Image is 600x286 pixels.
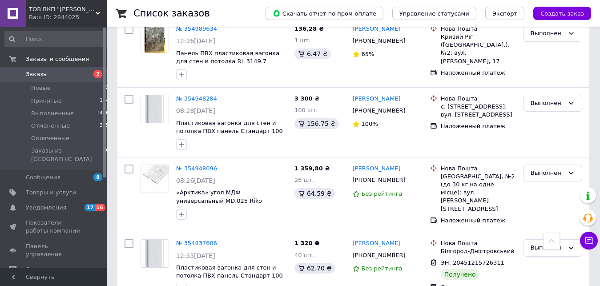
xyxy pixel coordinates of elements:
div: 64.59 ₴ [294,188,335,199]
span: Без рейтинга [362,190,403,197]
span: 12:55[DATE] [176,252,215,259]
span: 1 [106,134,109,142]
button: Управление статусами [392,7,476,20]
span: 2 [93,70,102,78]
a: № 354948284 [176,95,217,102]
div: [PHONE_NUMBER] [351,250,407,261]
span: ТОВ ВКП "Руслан i Ко" [29,5,96,13]
div: 6.47 ₴ [294,48,331,59]
a: Фото товару [141,239,169,268]
span: Заказы из [GEOGRAPHIC_DATA] [31,147,103,163]
span: Отзывы [26,266,49,274]
div: [GEOGRAPHIC_DATA], №2 (до 30 кг на одне місце): вул. [PERSON_NAME][STREET_ADDRESS] [441,173,516,213]
span: Оплаченные [31,134,69,142]
img: Фото товару [145,25,165,53]
div: [PHONE_NUMBER] [351,35,407,47]
span: 136,28 ₴ [294,25,324,32]
span: 26 шт. [294,177,314,183]
span: Новые [31,84,51,92]
span: Выполненные [31,109,74,117]
span: 8 [93,173,102,181]
span: Экспорт [492,10,517,17]
span: 17 [85,204,95,211]
div: Получено [441,269,479,280]
a: № 354989634 [176,25,217,32]
span: 12:26[DATE] [176,37,215,44]
button: Экспорт [485,7,524,20]
div: [PHONE_NUMBER] [351,174,407,186]
span: Показатели работы компании [26,219,82,235]
span: 1 359,80 ₴ [294,165,330,172]
span: 1416 [97,109,109,117]
span: 100% [362,121,378,127]
div: Наложенный платеж [441,122,516,130]
span: 100 шт. [294,107,318,113]
a: № 354837606 [176,240,217,246]
div: Наложенный платеж [441,69,516,77]
span: ЭН: 20451215726311 [441,259,504,266]
a: № 354948096 [176,165,217,172]
div: Ваш ID: 2844025 [29,13,107,21]
a: Пластиковая вагонка для стен и потолка ПВХ панель Стандарт 100 мм 2.6 м , шт. RIKO [176,120,283,143]
a: [PERSON_NAME] [353,95,401,103]
a: Создать заказ [524,10,591,16]
button: Чат с покупателем [580,232,598,250]
img: Фото товару [145,240,164,267]
span: 3 300 ₴ [294,95,319,102]
span: Сообщения [26,173,60,181]
div: Выполнен [531,99,564,108]
div: Білгород-Дністровський [441,247,516,255]
span: Заказы [26,70,48,78]
a: [PERSON_NAME] [353,165,401,173]
span: Панель управления [26,242,82,258]
span: 65% [362,51,374,57]
div: 156.75 ₴ [294,118,339,129]
span: Заказы и сообщения [26,55,89,63]
a: [PERSON_NAME] [353,25,401,33]
a: «Арктика» угол МДФ универсальный MD.025 Riko [176,189,262,204]
div: Выполнен [531,243,564,253]
span: Товары и услуги [26,189,76,197]
span: 1 шт. [294,37,310,44]
span: Принятые [31,97,62,105]
span: Уведомления [26,204,66,212]
div: 62.70 ₴ [294,263,335,274]
span: 395 [100,122,109,130]
span: 16 [95,204,105,211]
h1: Список заказов [133,8,210,19]
img: Фото товару [141,165,169,193]
span: 1 320 ₴ [294,240,319,246]
span: Без рейтинга [362,265,403,272]
img: Фото товару [145,95,164,123]
div: Нова Пошта [441,95,516,103]
a: Фото товару [141,25,169,53]
div: Кривий Ріг ([GEOGRAPHIC_DATA].), №2: вул. [PERSON_NAME], 17 [441,33,516,65]
div: Нова Пошта [441,25,516,33]
div: Нова Пошта [441,239,516,247]
div: с. [STREET_ADDRESS]: вул. [STREET_ADDRESS] [441,103,516,119]
a: Панель ПВХ пластиковая вагонка для стен и потолка RL 3149.7 250х3м Афини/7мм RIKO [176,50,279,73]
span: Отмененные [31,122,70,130]
div: Выполнен [531,169,564,178]
a: [PERSON_NAME] [353,239,401,248]
span: 08:26[DATE] [176,177,215,184]
div: Нова Пошта [441,165,516,173]
button: Скачать отчет по пром-оплате [266,7,383,20]
span: 124 [100,97,109,105]
a: Фото товару [141,95,169,123]
span: 08:28[DATE] [176,107,215,114]
span: Создать заказ [540,10,584,17]
button: Создать заказ [533,7,591,20]
span: Управление статусами [399,10,469,17]
span: 2 [106,84,109,92]
span: Скачать отчет по пром-оплате [273,9,376,17]
input: Поиск [4,31,110,47]
div: [PHONE_NUMBER] [351,105,407,117]
div: Выполнен [531,29,564,38]
span: 40 [103,147,109,163]
div: Наложенный платеж [441,217,516,225]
